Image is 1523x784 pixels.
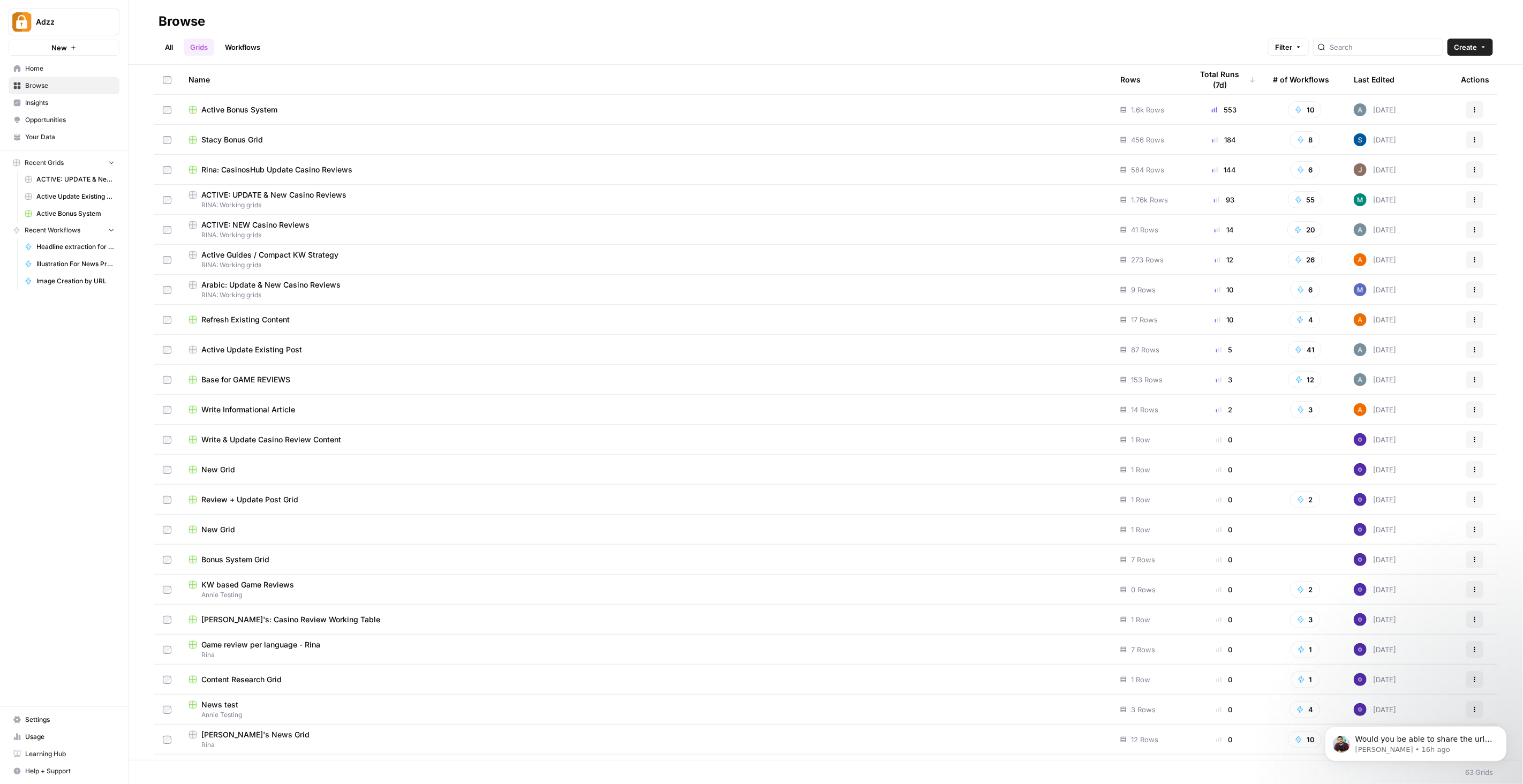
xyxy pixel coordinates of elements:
[1288,101,1322,118] button: 10
[1354,103,1367,116] img: spdl5mgdtlnfuebrp5d83uw92e8p
[189,104,1103,115] a: Active Bonus System
[1193,614,1256,625] div: 0
[1193,224,1256,235] div: 14
[1354,613,1396,626] div: [DATE]
[1354,193,1367,206] img: slv4rmlya7xgt16jt05r5wgtlzht
[201,699,238,710] span: News test
[189,374,1103,385] a: Base for GAME REVIEWS
[9,763,119,780] button: Help + Support
[1354,523,1367,536] img: c47u9ku7g2b7umnumlgy64eel5a2
[159,13,205,30] div: Browse
[189,650,1103,660] span: Rina
[1354,643,1396,656] div: [DATE]
[1354,433,1396,446] div: [DATE]
[189,250,1103,270] a: Active Guides / Compact KW StrategyRINA: Working grids
[1131,614,1150,625] span: 1 Row
[1193,404,1256,415] div: 2
[189,494,1103,505] a: Review + Update Post Grid
[1193,434,1256,445] div: 0
[1193,314,1256,325] div: 10
[9,77,119,94] a: Browse
[1354,163,1367,176] img: qk6vosqy2sb4ovvtvs3gguwethpi
[201,674,282,685] span: Content Research Grid
[189,134,1103,145] a: Stacy Bonus Grid
[9,40,119,56] button: New
[1193,554,1256,565] div: 0
[1131,254,1164,265] span: 273 Rows
[1131,434,1150,445] span: 1 Row
[1354,703,1396,716] div: [DATE]
[51,42,67,53] span: New
[36,259,115,269] span: Illustration For News Prompt
[1275,42,1292,52] span: Filter
[25,81,115,91] span: Browse
[36,175,115,184] span: ACTIVE: UPDATE & New Casino Reviews
[9,728,119,745] a: Usage
[201,280,341,290] span: Arabic: Update & New Casino Reviews
[1354,673,1396,686] div: [DATE]
[201,729,310,740] span: [PERSON_NAME]'s News Grid
[1268,39,1309,56] button: Filter
[1291,671,1320,688] button: 1
[1354,253,1396,266] div: [DATE]
[1290,581,1320,598] button: 2
[1193,344,1256,355] div: 5
[1288,191,1322,208] button: 55
[1354,493,1367,506] img: c47u9ku7g2b7umnumlgy64eel5a2
[1290,311,1320,328] button: 4
[1131,644,1155,655] span: 7 Rows
[1131,284,1156,295] span: 9 Rows
[1287,221,1322,238] button: 20
[1354,65,1394,94] div: Last Edited
[189,710,1103,720] span: Annie Testing
[1354,223,1367,236] img: spdl5mgdtlnfuebrp5d83uw92e8p
[36,192,115,201] span: Active Update Existing Post
[20,188,119,205] a: Active Update Existing Post
[1193,644,1256,655] div: 0
[1193,524,1256,535] div: 0
[201,220,310,230] span: ACTIVE: NEW Casino Reviews
[1309,704,1523,779] iframe: Intercom notifications message
[20,171,119,188] a: ACTIVE: UPDATE & New Casino Reviews
[1288,371,1322,388] button: 12
[1354,553,1396,566] div: [DATE]
[12,12,32,32] img: Adzz Logo
[189,200,1103,210] span: RINA: Working grids
[25,732,115,742] span: Usage
[1354,373,1396,386] div: [DATE]
[189,524,1103,535] a: New Grid
[1131,584,1156,595] span: 0 Rows
[189,434,1103,445] a: Write & Update Casino Review Content
[1288,251,1322,268] button: 26
[1354,553,1367,566] img: c47u9ku7g2b7umnumlgy64eel5a2
[9,94,119,111] a: Insights
[201,164,352,175] span: Rina: CasinosHub Update Casino Reviews
[1354,223,1396,236] div: [DATE]
[36,242,115,252] span: Headline extraction for grid
[1354,493,1396,506] div: [DATE]
[1131,464,1150,475] span: 1 Row
[1354,463,1396,476] div: [DATE]
[1193,734,1256,745] div: 0
[25,132,115,142] span: Your Data
[201,639,320,650] span: Game review per language - Rina
[1131,524,1150,535] span: 1 Row
[1288,341,1322,358] button: 41
[1290,701,1320,718] button: 4
[20,205,119,222] a: Active Bonus System
[25,749,115,759] span: Learning Hub
[189,344,1103,355] a: Active Update Existing Post
[1193,65,1256,94] div: Total Runs (7d)
[1120,65,1141,94] div: Rows
[201,464,235,475] span: New Grid
[1290,401,1320,418] button: 3
[1354,283,1396,296] div: [DATE]
[1193,194,1256,205] div: 93
[1131,104,1164,115] span: 1.6k Rows
[1193,104,1256,115] div: 553
[1193,464,1256,475] div: 0
[189,220,1103,240] a: ACTIVE: NEW Casino ReviewsRINA: Working grids
[20,255,119,273] a: Illustration For News Prompt
[189,699,1103,720] a: News testAnnie Testing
